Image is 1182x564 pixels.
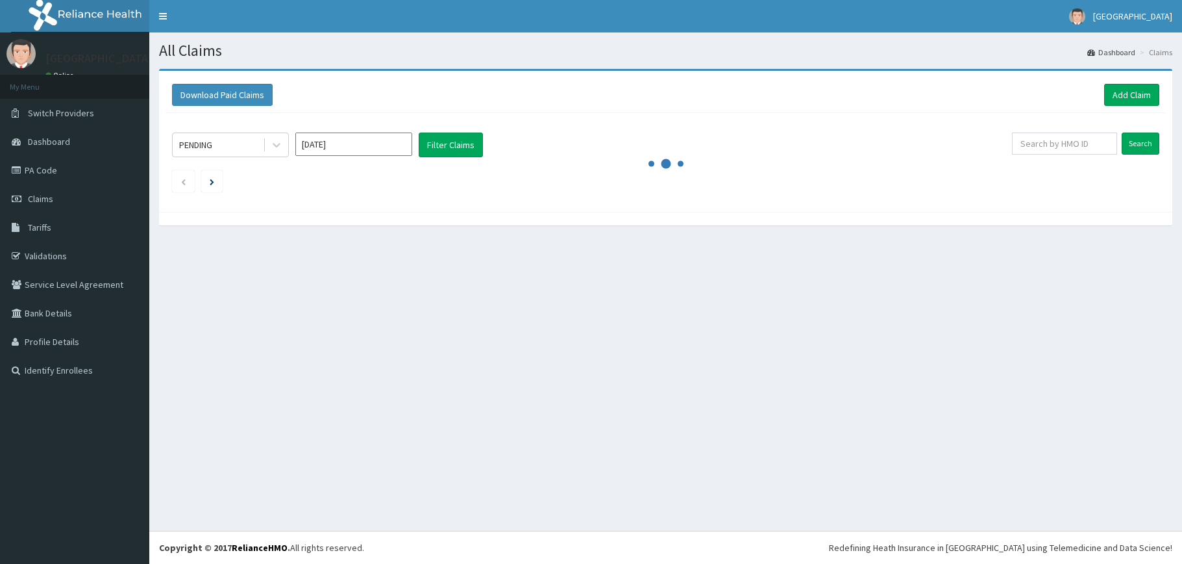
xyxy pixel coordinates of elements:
div: PENDING [179,138,212,151]
a: Dashboard [1087,47,1135,58]
footer: All rights reserved. [149,531,1182,564]
input: Search by HMO ID [1012,133,1117,155]
div: Redefining Heath Insurance in [GEOGRAPHIC_DATA] using Telemedicine and Data Science! [829,541,1172,554]
h1: All Claims [159,42,1172,59]
a: Add Claim [1104,84,1159,106]
strong: Copyright © 2017 . [159,542,290,554]
input: Select Month and Year [295,133,412,156]
button: Filter Claims [419,133,483,157]
p: [GEOGRAPHIC_DATA] [45,53,153,64]
span: Claims [28,193,53,205]
img: User Image [6,39,36,68]
span: [GEOGRAPHIC_DATA] [1093,10,1172,22]
span: Tariffs [28,222,51,233]
button: Download Paid Claims [172,84,273,106]
span: Switch Providers [28,107,94,119]
a: RelianceHMO [232,542,288,554]
svg: audio-loading [646,144,685,183]
input: Search [1122,133,1159,155]
a: Next page [210,175,214,187]
img: User Image [1069,8,1085,25]
a: Previous page [180,175,186,187]
span: Dashboard [28,136,70,147]
a: Online [45,71,77,80]
li: Claims [1137,47,1172,58]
